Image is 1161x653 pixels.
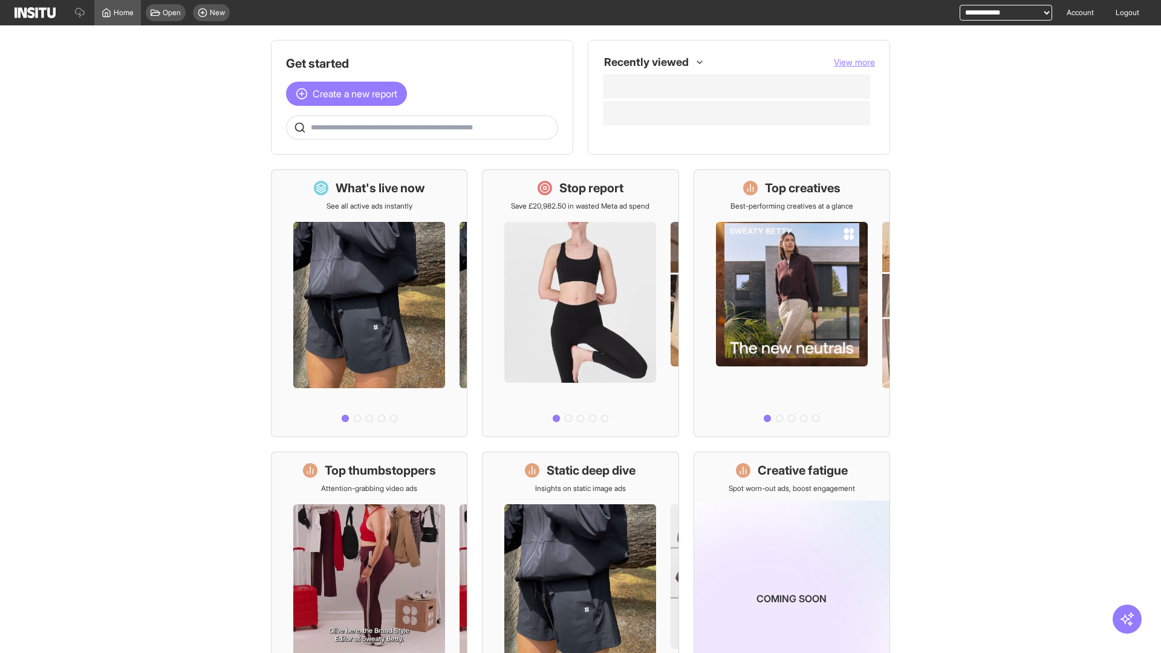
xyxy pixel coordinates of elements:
h1: What's live now [336,180,425,197]
p: Save £20,982.50 in wasted Meta ad spend [511,201,649,211]
p: Insights on static image ads [535,484,626,493]
h1: Static deep dive [547,462,636,479]
a: Stop reportSave £20,982.50 in wasted Meta ad spend [482,169,678,437]
p: See all active ads instantly [327,201,412,211]
button: Create a new report [286,82,407,106]
span: View more [834,57,875,67]
a: What's live nowSee all active ads instantly [271,169,467,437]
button: View more [834,56,875,68]
h1: Stop report [559,180,623,197]
span: Open [163,8,181,18]
h1: Top thumbstoppers [325,462,436,479]
p: Best-performing creatives at a glance [730,201,853,211]
h1: Get started [286,55,558,72]
span: New [210,8,225,18]
span: Create a new report [313,86,397,101]
h1: Top creatives [765,180,841,197]
span: Home [114,8,134,18]
a: Top creativesBest-performing creatives at a glance [694,169,890,437]
img: Logo [15,7,56,18]
p: Attention-grabbing video ads [321,484,417,493]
